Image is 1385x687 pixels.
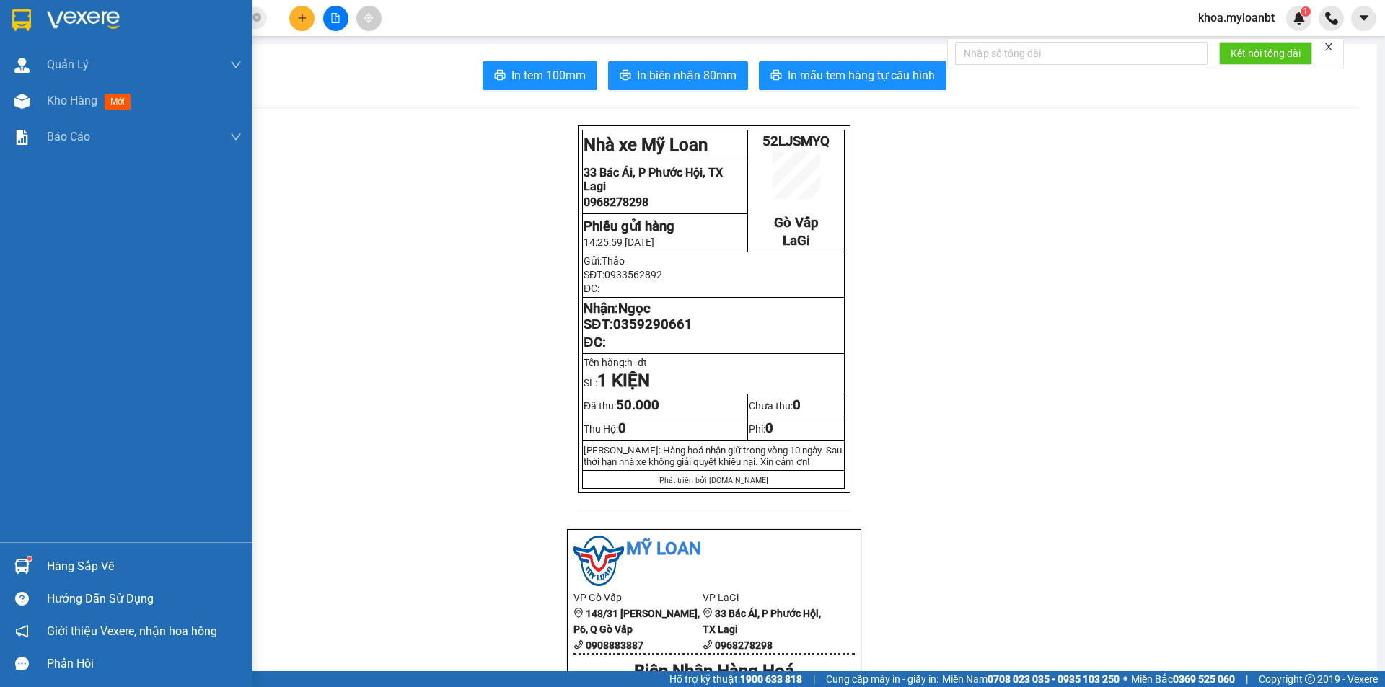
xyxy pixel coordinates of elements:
td: Chưa thu: [747,394,845,417]
strong: 1900 633 818 [740,673,802,685]
span: mới [105,94,131,110]
img: warehouse-icon [14,94,30,109]
span: environment [573,608,584,618]
span: Miền Bắc [1131,671,1235,687]
img: warehouse-icon [14,58,30,73]
li: Mỹ Loan [573,536,855,563]
button: plus [289,6,315,31]
span: 0 [618,420,626,436]
span: phone [573,639,584,650]
b: 148/31 [PERSON_NAME], P6, Q Gò Vấp [573,608,700,635]
span: 0968278298 [584,195,648,209]
span: 0968278298 [6,66,71,79]
strong: Phiếu gửi hàng [6,92,97,107]
span: Thảo [602,255,625,267]
span: down [230,59,242,71]
input: Nhập số tổng đài [955,42,1208,65]
img: warehouse-icon [14,559,30,574]
span: 14:25:59 [DATE] [584,236,654,248]
strong: Nhà xe Mỹ Loan [6,7,130,27]
img: solution-icon [14,130,30,145]
img: logo-vxr [12,9,31,31]
span: Hỗ trợ kỹ thuật: [669,671,802,687]
span: printer [620,69,631,83]
strong: Phiếu gửi hàng [584,218,674,234]
strong: KIỆN [607,371,650,391]
button: printerIn mẫu tem hàng tự cấu hình [759,61,946,90]
span: aim [364,13,374,23]
span: SĐT: [584,269,662,280]
div: Biên Nhận Hàng Hoá [573,658,855,686]
span: Báo cáo [47,128,90,146]
span: 52LJSMYQ [762,133,830,149]
span: h- dt [627,357,654,368]
span: file-add [330,13,340,23]
b: 0908883887 [586,639,643,651]
span: LaGi [783,233,810,249]
button: printerIn biên nhận 80mm [608,61,748,90]
p: Tên hàng: [584,357,843,368]
span: close-circle [252,12,261,25]
span: Phát triển bởi [DOMAIN_NAME] [659,476,768,485]
span: Kết nối tổng đài [1231,45,1301,61]
span: close [1324,42,1334,52]
div: Hàng sắp về [47,556,242,577]
span: environment [703,608,713,618]
span: Giới thiệu Vexere, nhận hoa hồng [47,622,217,640]
span: Quản Lý [47,56,89,74]
span: 0933562892 [604,269,662,280]
div: Phản hồi [47,653,242,675]
span: Miền Nam [942,671,1120,687]
sup: 1 [1301,6,1311,17]
span: phone [703,639,713,650]
span: In tem 100mm [511,66,586,84]
span: [PERSON_NAME]: Hàng hoá nhận giữ trong vòng 10 ngày. Sau thời hạn nhà xe không giải quy... [584,445,842,467]
b: 0968278298 [715,639,773,651]
span: 1 [597,371,607,391]
span: 33 Bác Ái, P Phước Hội, TX Lagi [584,166,723,193]
span: 0359290661 [613,316,692,332]
strong: Nhà xe Mỹ Loan [584,135,708,155]
span: question-circle [15,592,29,606]
span: | [1246,671,1248,687]
td: Đã thu: [583,394,748,417]
span: printer [770,69,782,83]
td: Phí: [747,417,845,440]
li: VP LaGi [703,590,832,606]
img: phone-icon [1325,12,1338,25]
span: plus [297,13,307,23]
button: aim [356,6,382,31]
span: Cung cấp máy in - giấy in: [826,671,938,687]
span: printer [494,69,506,83]
button: Kết nối tổng đài [1219,42,1312,65]
div: Hướng dẫn sử dụng [47,588,242,610]
b: 33 Bác Ái, P Phước Hội, TX Lagi [703,608,821,635]
span: Ngọc [618,301,651,316]
img: logo.jpg [573,536,624,586]
span: | [813,671,815,687]
span: In biên nhận 80mm [637,66,737,84]
span: Gò Vấp [151,92,195,107]
img: icon-new-feature [1293,12,1306,25]
span: Gò Vấp [774,215,818,231]
span: ĐC: [584,334,605,350]
span: message [15,657,29,670]
sup: 1 [27,557,32,561]
span: ĐC: [584,283,599,294]
strong: 0708 023 035 - 0935 103 250 [988,673,1120,685]
span: In mẫu tem hàng tự cấu hình [788,66,935,84]
span: SL: [584,377,650,389]
td: Thu Hộ: [583,417,748,440]
span: 33 Bác Ái, P Phước Hội, TX Lagi [6,36,128,63]
button: printerIn tem 100mm [483,61,597,90]
span: Kho hàng [47,94,97,107]
strong: Nhận: SĐT: [584,301,692,332]
button: caret-down [1351,6,1376,31]
span: 50.000 [616,397,659,413]
span: 1 [1303,6,1308,17]
span: ⚪️ [1123,676,1127,682]
strong: 0369 525 060 [1173,673,1235,685]
span: khoa.myloanbt [1187,9,1286,27]
span: down [230,131,242,143]
span: 0 [793,397,801,413]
